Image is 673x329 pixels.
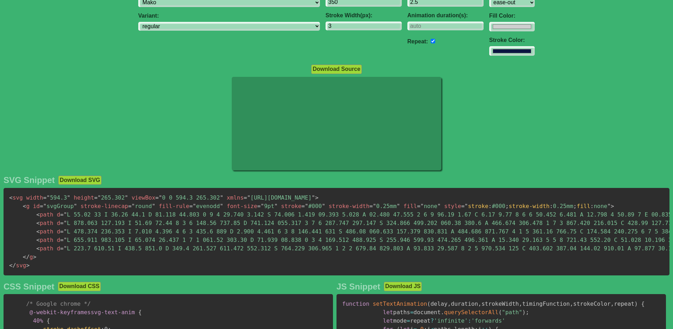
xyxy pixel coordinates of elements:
[23,254,30,260] span: </
[430,300,634,307] span: delay duration strokeWidth timingFunction strokeColor repeat
[437,203,441,209] span: "
[342,300,369,307] span: function
[611,203,614,209] span: >
[247,194,250,201] span: "
[155,194,159,201] span: =
[441,309,444,316] span: .
[383,309,393,316] span: let
[138,13,320,19] label: Variant:
[189,203,223,209] span: evenodd
[522,309,526,316] span: )
[431,39,435,43] input: auto
[315,194,319,201] span: >
[505,203,509,209] span: ;
[448,300,451,307] span: ,
[311,65,362,74] button: Download Source
[410,309,414,316] span: =
[63,245,67,252] span: "
[369,203,373,209] span: =
[36,228,53,235] span: path
[329,203,370,209] span: stroke-width
[40,203,77,209] span: svgGroup
[74,203,77,209] span: "
[36,245,53,252] span: path
[138,309,142,316] span: {
[43,194,47,201] span: =
[36,245,40,252] span: <
[498,309,502,316] span: (
[471,317,505,324] span: 'forwards'
[550,203,553,209] span: :
[312,194,315,201] span: "
[444,203,461,209] span: style
[573,203,577,209] span: ;
[57,228,60,235] span: d
[274,203,278,209] span: "
[98,194,101,201] span: "
[577,203,590,209] span: fill
[570,300,573,307] span: ,
[468,317,471,324] span: :
[36,237,40,243] span: <
[257,203,278,209] span: 9pt
[58,176,102,185] button: Download SVG
[155,194,223,201] span: 0 0 594.3 265.302
[4,175,55,185] h2: SVG Snippet
[43,203,47,209] span: "
[373,203,376,209] span: "
[33,254,36,260] span: >
[67,194,71,201] span: "
[257,203,261,209] span: =
[189,203,193,209] span: =
[489,203,492,209] span: :
[244,194,247,201] span: =
[302,203,325,209] span: #000
[30,309,91,316] span: @-webkit-keyframes
[509,203,550,209] span: stroke-width
[60,220,64,226] span: =
[47,317,50,324] span: {
[611,300,614,307] span: ,
[94,194,98,201] span: =
[63,211,67,218] span: "
[641,300,645,307] span: {
[326,22,402,30] input: 2px
[57,237,60,243] span: d
[305,203,308,209] span: "
[33,203,40,209] span: id
[607,203,611,209] span: "
[526,309,529,316] span: ;
[373,300,427,307] span: setTextAnimation
[407,22,484,30] input: auto
[281,203,302,209] span: stroke
[26,262,30,269] span: >
[261,203,264,209] span: "
[159,203,189,209] span: fill-rule
[430,317,434,324] span: ?
[322,203,325,209] span: "
[58,282,101,291] button: Download CSS
[40,203,43,209] span: =
[125,194,128,201] span: "
[384,282,422,291] button: Download JS
[326,12,402,19] label: Stroke Width(px):
[36,220,40,226] span: <
[336,282,380,292] h2: JS Snippet
[36,211,53,218] span: path
[590,203,594,209] span: :
[47,194,50,201] span: "
[128,203,155,209] span: round
[468,203,489,209] span: stroke
[404,203,417,209] span: fill
[461,203,468,209] span: ="
[57,245,60,252] span: d
[502,309,522,316] span: "path"
[369,203,400,209] span: 0.25mm
[417,203,441,209] span: none
[489,13,535,19] label: Fill Color:
[489,37,535,43] label: Stroke Color:
[60,245,64,252] span: =
[9,262,16,269] span: </
[132,203,135,209] span: "
[159,194,162,201] span: "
